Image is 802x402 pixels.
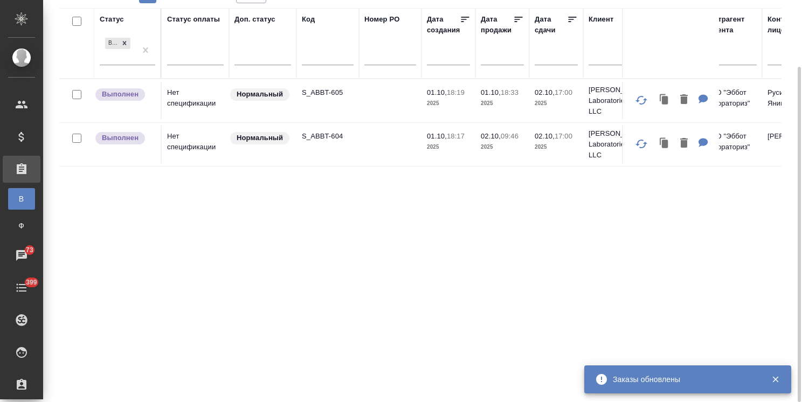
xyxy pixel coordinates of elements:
p: 01.10, [481,88,501,96]
a: 399 [3,274,40,301]
div: Выполнен [104,37,132,50]
a: 73 [3,242,40,269]
p: 18:33 [501,88,518,96]
span: 399 [19,277,44,288]
p: [PERSON_NAME] Laboratories LLC [589,85,640,117]
p: 17:00 [555,88,572,96]
div: Дата продажи [481,14,513,36]
td: Нет спецификации [162,126,229,163]
p: ООО "Эббот Лэбораториз" [705,131,757,153]
a: В [8,188,35,210]
div: Статус по умолчанию для стандартных заказов [229,131,291,145]
div: Выполнен [105,38,119,49]
p: 2025 [535,98,578,109]
button: Клонировать [654,133,675,155]
div: Контрагент клиента [705,14,757,36]
div: Статус по умолчанию для стандартных заказов [229,87,291,102]
p: Нормальный [237,89,283,100]
p: 02.10, [535,132,555,140]
p: Нормальный [237,133,283,143]
button: Удалить [675,133,693,155]
span: Ф [13,220,30,231]
p: [PERSON_NAME] Laboratories LLC [589,128,640,161]
button: Клонировать [654,89,675,111]
button: Удалить [675,89,693,111]
p: 2025 [481,142,524,153]
div: Номер PO [364,14,399,25]
p: Выполнен [102,133,139,143]
p: 2025 [427,142,470,153]
p: 18:17 [447,132,465,140]
p: 02.10, [481,132,501,140]
button: Обновить [628,87,654,113]
p: 01.10, [427,88,447,96]
button: Обновить [628,131,654,157]
span: В [13,193,30,204]
p: 17:00 [555,132,572,140]
p: Выполнен [102,89,139,100]
div: Код [302,14,315,25]
p: 2025 [535,142,578,153]
p: ООО "Эббот Лэбораториз" [705,87,757,109]
a: Ф [8,215,35,237]
span: 73 [19,245,40,255]
p: 2025 [481,98,524,109]
div: Статус [100,14,124,25]
div: Доп. статус [234,14,275,25]
div: Клиент [589,14,613,25]
p: 18:19 [447,88,465,96]
div: Дата создания [427,14,460,36]
p: S_ABBT-605 [302,87,354,98]
div: Статус оплаты [167,14,220,25]
button: Закрыть [764,375,786,384]
div: Заказы обновлены [613,374,755,385]
p: S_ABBT-604 [302,131,354,142]
p: 02.10, [535,88,555,96]
p: 09:46 [501,132,518,140]
td: Нет спецификации [162,82,229,120]
p: 2025 [427,98,470,109]
p: 01.10, [427,132,447,140]
div: Дата сдачи [535,14,567,36]
div: Выставляет ПМ после сдачи и проведения начислений. Последний этап для ПМа [94,87,155,102]
div: Выставляет ПМ после сдачи и проведения начислений. Последний этап для ПМа [94,131,155,145]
